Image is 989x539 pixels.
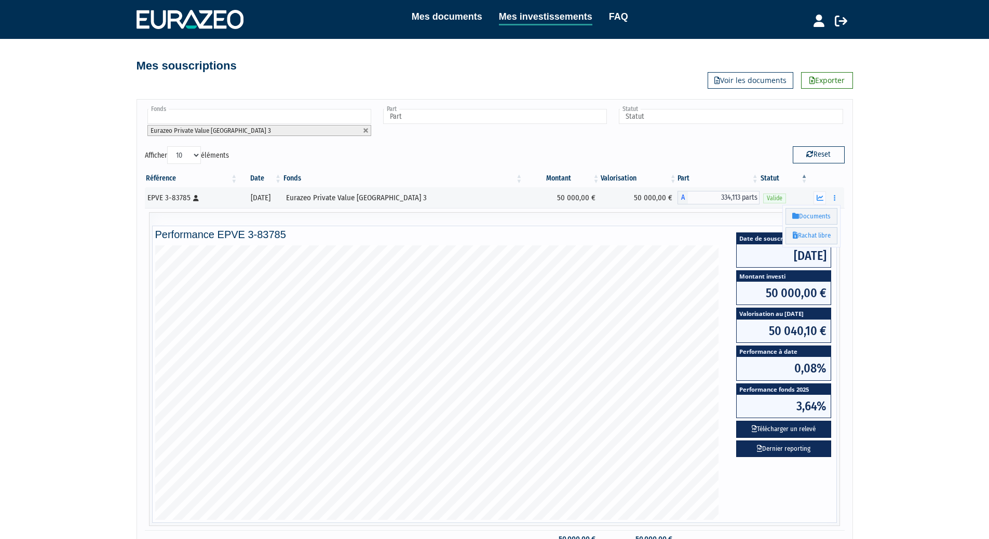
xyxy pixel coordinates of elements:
[737,320,831,342] span: 50 040,10 €
[678,191,760,204] div: A - Eurazeo Private Value Europe 3
[242,192,279,203] div: [DATE]
[499,9,592,25] a: Mes investissements
[737,282,831,305] span: 50 000,00 €
[609,9,628,24] a: FAQ
[678,191,688,204] span: A
[737,308,831,319] span: Valorisation au [DATE]
[737,346,831,357] span: Performance à date
[678,170,760,187] th: Part: activer pour trier la colonne par ordre croissant
[785,227,837,244] a: Rachat libre
[785,208,837,225] a: Documents
[523,170,600,187] th: Montant: activer pour trier la colonne par ordre croissant
[801,72,853,89] a: Exporter
[736,440,831,458] a: Dernier reporting
[737,384,831,395] span: Performance fonds 2025
[760,170,809,187] th: Statut : activer pour trier la colonne par ordre d&eacute;croissant
[145,170,239,187] th: Référence : activer pour trier la colonne par ordre croissant
[737,357,831,380] span: 0,08%
[737,395,831,418] span: 3,64%
[167,146,201,164] select: Afficheréléments
[137,10,243,29] img: 1732889491-logotype_eurazeo_blanc_rvb.png
[238,170,282,187] th: Date: activer pour trier la colonne par ordre croissant
[151,127,271,134] span: Eurazeo Private Value [GEOGRAPHIC_DATA] 3
[736,421,831,438] button: Télécharger un relevé
[145,146,229,164] label: Afficher éléments
[193,195,199,201] i: [Français] Personne physique
[155,229,834,240] h4: Performance EPVE 3-83785
[601,170,678,187] th: Valorisation: activer pour trier la colonne par ordre croissant
[763,194,786,203] span: Valide
[601,187,678,208] td: 50 000,00 €
[137,60,237,72] h4: Mes souscriptions
[737,271,831,282] span: Montant investi
[282,170,523,187] th: Fonds: activer pour trier la colonne par ordre croissant
[737,244,831,267] span: [DATE]
[286,192,520,203] div: Eurazeo Private Value [GEOGRAPHIC_DATA] 3
[147,192,235,203] div: EPVE 3-83785
[688,191,760,204] span: 334,113 parts
[412,9,482,24] a: Mes documents
[708,72,793,89] a: Voir les documents
[793,146,845,163] button: Reset
[737,233,831,244] span: Date de souscription
[523,187,600,208] td: 50 000,00 €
